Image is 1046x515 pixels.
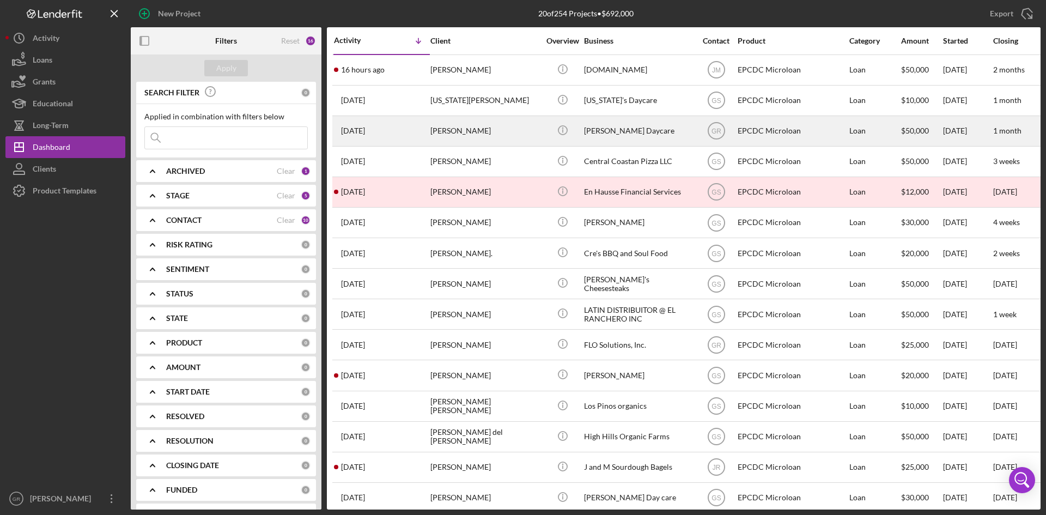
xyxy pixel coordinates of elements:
[341,402,365,410] time: 2025-07-01 04:14
[901,147,942,176] div: $50,000
[341,341,365,349] time: 2025-07-09 18:09
[277,216,295,225] div: Clear
[711,189,721,196] text: GS
[166,191,190,200] b: STAGE
[993,462,1017,471] time: [DATE]
[301,436,311,446] div: 0
[738,239,847,268] div: EPCDC Microloan
[216,60,236,76] div: Apply
[301,362,311,372] div: 0
[584,483,693,512] div: [PERSON_NAME] Day care
[993,156,1020,166] time: 3 weeks
[738,147,847,176] div: EPCDC Microloan
[901,422,942,451] div: $50,000
[341,493,365,502] time: 2025-03-11 17:28
[5,71,125,93] button: Grants
[943,208,992,237] div: [DATE]
[993,65,1025,74] time: 2 months
[849,178,900,207] div: Loan
[738,117,847,146] div: EPCDC Microloan
[144,112,308,121] div: Applied in combination with filters below
[849,37,900,45] div: Category
[584,300,693,329] div: LATIN DISTRIBUITOR @ EL RANCHERO INC
[5,136,125,158] button: Dashboard
[849,239,900,268] div: Loan
[901,483,942,512] div: $30,000
[301,264,311,274] div: 0
[711,372,721,380] text: GS
[901,56,942,84] div: $50,000
[215,37,237,45] b: Filters
[166,216,202,225] b: CONTACT
[979,3,1041,25] button: Export
[430,300,539,329] div: [PERSON_NAME]
[711,128,721,135] text: GR
[301,338,311,348] div: 0
[993,432,1017,441] time: [DATE]
[166,289,193,298] b: STATUS
[696,37,737,45] div: Contact
[849,117,900,146] div: Loan
[711,250,721,257] text: GS
[301,313,311,323] div: 0
[5,93,125,114] a: Educational
[5,27,125,49] button: Activity
[738,37,847,45] div: Product
[584,392,693,421] div: Los Pinos organics
[166,240,212,249] b: RISK RATING
[166,363,200,372] b: AMOUNT
[301,485,311,495] div: 0
[341,310,365,319] time: 2025-07-17 21:33
[341,280,365,288] time: 2025-07-23 01:49
[738,330,847,359] div: EPCDC Microloan
[341,187,365,196] time: 2025-08-07 21:53
[901,300,942,329] div: $50,000
[738,453,847,482] div: EPCDC Microloan
[33,180,96,204] div: Product Templates
[943,178,992,207] div: [DATE]
[711,433,721,441] text: GS
[711,403,721,410] text: GS
[584,37,693,45] div: Business
[943,86,992,115] div: [DATE]
[301,289,311,299] div: 0
[943,392,992,421] div: [DATE]
[712,66,721,74] text: JM
[5,158,125,180] a: Clients
[144,88,199,97] b: SEARCH FILTER
[341,371,365,380] time: 2025-07-07 22:16
[430,178,539,207] div: [PERSON_NAME]
[301,191,311,201] div: 5
[901,392,942,421] div: $10,000
[993,493,1017,502] time: [DATE]
[33,158,56,183] div: Clients
[430,392,539,421] div: [PERSON_NAME] [PERSON_NAME]
[990,3,1013,25] div: Export
[584,422,693,451] div: High Hills Organic Farms
[1009,467,1035,493] div: Open Intercom Messenger
[5,114,125,136] button: Long-Term
[33,49,52,74] div: Loans
[993,249,1020,258] time: 2 weeks
[711,97,721,105] text: GS
[166,437,214,445] b: RESOLUTION
[901,178,942,207] div: $12,000
[584,147,693,176] div: Central Coastan Pizza LLC
[901,117,942,146] div: $50,000
[341,126,365,135] time: 2025-08-15 18:55
[166,412,204,421] b: RESOLVED
[849,422,900,451] div: Loan
[5,180,125,202] button: Product Templates
[738,392,847,421] div: EPCDC Microloan
[277,167,295,175] div: Clear
[993,310,1017,319] time: 1 week
[5,49,125,71] a: Loans
[993,126,1021,135] time: 1 month
[430,37,539,45] div: Client
[430,86,539,115] div: [US_STATE][PERSON_NAME]
[993,187,1017,196] time: [DATE]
